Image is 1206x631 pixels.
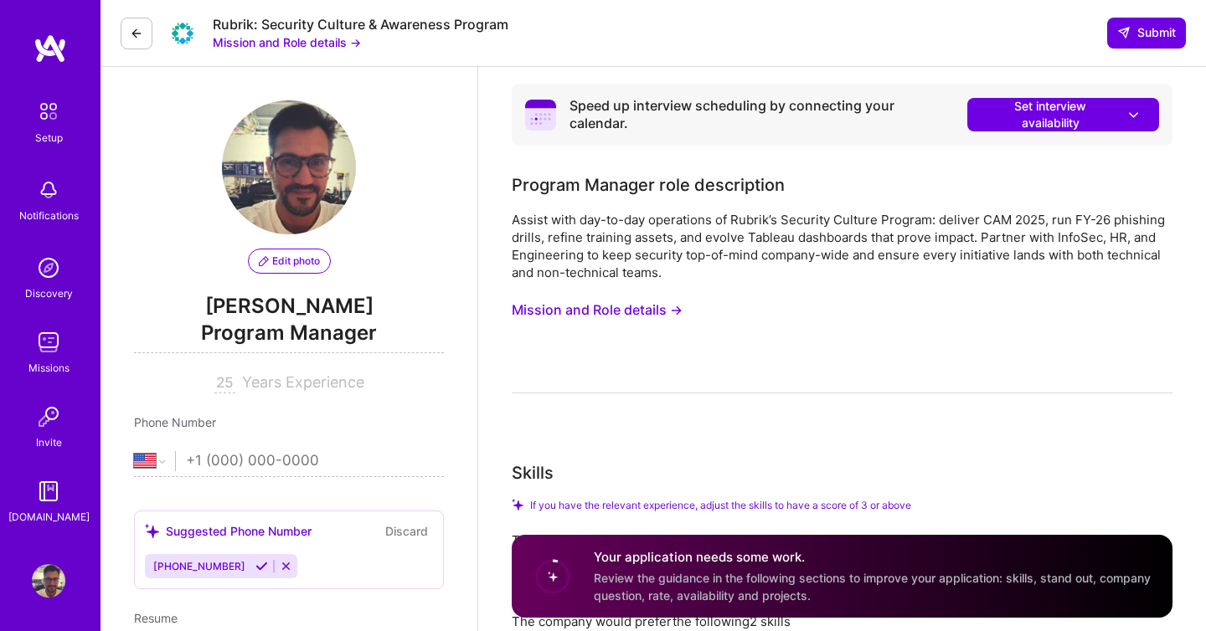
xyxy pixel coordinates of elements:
span: [PHONE_NUMBER] [153,560,245,572]
img: discovery [32,251,65,285]
img: setup [31,94,66,129]
div: Skills [512,460,554,485]
i: icon LeftArrowDark [130,27,143,40]
div: Suggested Phone Number [145,522,312,540]
img: guide book [32,475,65,508]
input: XX [214,373,235,393]
i: icon PurpleCalendar [525,99,556,131]
button: Submit [1107,18,1186,48]
i: icon DownArrowWhite [1125,106,1142,124]
img: logo [33,33,67,64]
div: Speed up interview scheduling by connecting your calendar. [569,97,954,132]
button: Mission and Role details → [512,295,683,326]
img: Company Logo [166,17,199,50]
span: [PERSON_NAME] [134,294,444,319]
i: Reject [280,560,292,572]
div: The company requires the following skill [512,531,1172,549]
div: The company would prefer the following 2 skills [512,613,1172,630]
div: Assist with day-to-day operations of Rubrik’s Security Culture Program: deliver CAM 2025, run FY-... [512,211,1172,281]
div: Discovery [25,285,73,302]
div: Program Manager role description [512,172,785,198]
img: User Avatar [222,100,356,234]
i: Check [512,499,523,510]
div: Missions [28,359,70,377]
i: icon PencilPurple [259,256,269,266]
button: Discard [380,521,433,541]
a: User Avatar [28,564,70,598]
span: Program Manager [134,319,444,353]
span: If you have the relevant experience, adjust the skills to have a score of 3 or above [530,499,911,511]
div: Notifications [19,207,79,224]
img: Invite [32,400,65,433]
div: [DOMAIN_NAME] [8,508,90,526]
span: Set interview availability [984,98,1142,131]
img: teamwork [32,326,65,359]
button: Edit photo [248,249,331,274]
div: Invite [36,433,62,451]
div: Setup [35,129,63,146]
img: User Avatar [32,564,65,598]
i: icon SuggestedTeams [145,524,159,538]
span: Review the guidance in the following sections to improve your application: skills, stand out, com... [594,571,1151,603]
button: Set interview availability [967,98,1159,131]
input: +1 (000) 000-0000 [186,437,444,485]
div: Rubrik: Security Culture & Awareness Program [213,16,508,33]
span: Edit photo [259,254,320,269]
span: Years Experience [242,373,364,391]
i: icon SendLight [1117,26,1131,39]
img: bell [32,173,65,207]
span: Submit [1117,24,1176,41]
h4: Your application needs some work. [594,548,1152,566]
i: Accept [255,560,268,572]
span: Resume [134,611,178,625]
span: Phone Number [134,415,216,429]
button: Mission and Role details → [213,33,361,51]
